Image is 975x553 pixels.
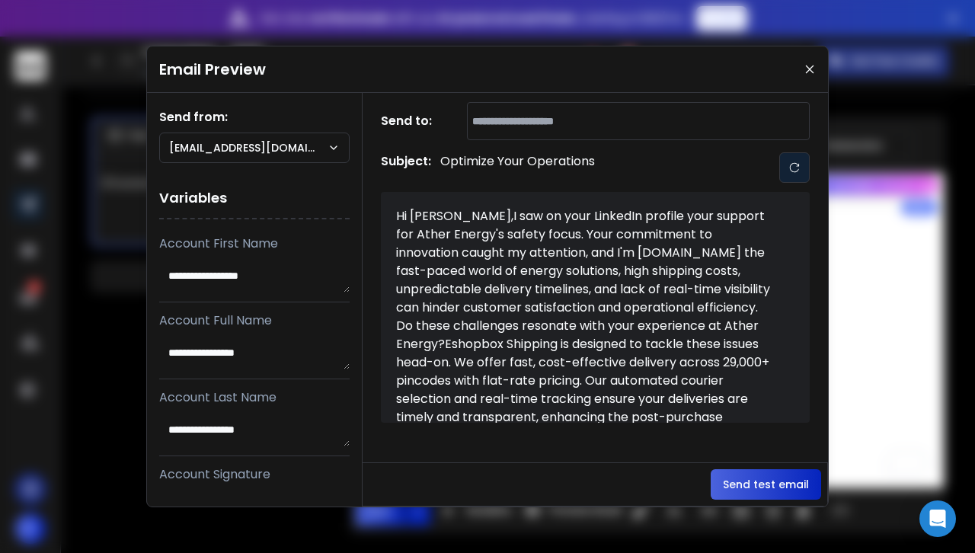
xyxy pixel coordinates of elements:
[396,207,777,463] div: Hi [PERSON_NAME],I saw on your LinkedIn profile your support for Ather Energy's safety focus. You...
[711,469,821,500] button: Send test email
[159,235,350,253] p: Account First Name
[159,59,266,80] h1: Email Preview
[381,112,442,130] h1: Send to:
[159,465,350,484] p: Account Signature
[440,152,595,183] p: Optimize Your Operations
[919,500,956,537] div: Open Intercom Messenger
[159,388,350,407] p: Account Last Name
[169,140,328,155] p: [EMAIL_ADDRESS][DOMAIN_NAME]
[159,108,350,126] h1: Send from:
[381,152,431,183] h1: Subject:
[159,178,350,219] h1: Variables
[159,312,350,330] p: Account Full Name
